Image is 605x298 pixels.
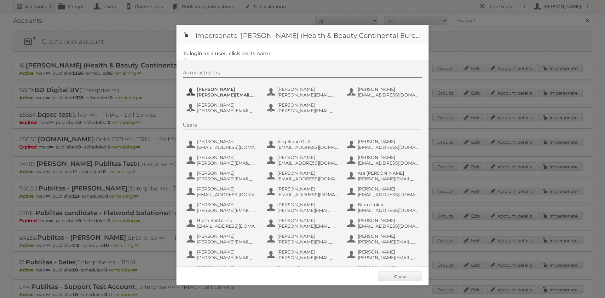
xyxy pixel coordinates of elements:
button: [PERSON_NAME] [EMAIL_ADDRESS][DOMAIN_NAME] [347,154,421,167]
button: [PERSON_NAME] [PERSON_NAME][EMAIL_ADDRESS][DOMAIN_NAME] [266,86,340,98]
span: [PERSON_NAME] [197,186,258,192]
span: [EMAIL_ADDRESS][DOMAIN_NAME] [358,207,419,213]
span: [PERSON_NAME] [358,186,419,192]
span: [PERSON_NAME] [277,155,338,160]
span: [PERSON_NAME][EMAIL_ADDRESS][DOMAIN_NAME] [277,239,338,245]
span: [PERSON_NAME][EMAIL_ADDRESS][DOMAIN_NAME] [197,207,258,213]
button: [PERSON_NAME] [PERSON_NAME][EMAIL_ADDRESS][DOMAIN_NAME] [186,248,260,261]
span: [PERSON_NAME] [197,155,258,160]
button: [PERSON_NAME] [EMAIL_ADDRESS][DOMAIN_NAME] [186,264,260,277]
span: [EMAIL_ADDRESS][DOMAIN_NAME] [197,192,258,197]
span: [PERSON_NAME] [277,202,338,207]
span: [PERSON_NAME][EMAIL_ADDRESS][DOMAIN_NAME] [197,92,258,98]
span: [PERSON_NAME] [358,139,419,144]
span: [PERSON_NAME] [358,265,419,271]
button: [PERSON_NAME] [PERSON_NAME][EMAIL_ADDRESS][DOMAIN_NAME] [186,86,260,98]
span: Bram Fokke [358,202,419,207]
span: [PERSON_NAME] [277,249,338,255]
span: [PERSON_NAME][EMAIL_ADDRESS][DOMAIN_NAME] [197,176,258,182]
button: Ate [PERSON_NAME] [PERSON_NAME][EMAIL_ADDRESS][DOMAIN_NAME] [347,170,421,182]
span: [EMAIL_ADDRESS][DOMAIN_NAME] [277,144,338,150]
button: [PERSON_NAME] [PERSON_NAME][EMAIL_ADDRESS][DOMAIN_NAME] [347,233,421,245]
span: [PERSON_NAME] [197,139,258,144]
span: [PERSON_NAME] [277,86,338,92]
button: [PERSON_NAME] [EMAIL_ADDRESS][DOMAIN_NAME] [266,170,340,182]
span: [EMAIL_ADDRESS][DOMAIN_NAME] [277,160,338,166]
span: [PERSON_NAME] [197,233,258,239]
h1: Impersonate '[PERSON_NAME] (Health & Beauty Continental Europe) B.V.' [176,25,429,44]
span: [PERSON_NAME][EMAIL_ADDRESS][DOMAIN_NAME] [358,239,419,245]
button: [PERSON_NAME] [PERSON_NAME][EMAIL_ADDRESS][DOMAIN_NAME] [347,248,421,261]
span: [PERSON_NAME][EMAIL_ADDRESS][DOMAIN_NAME] [358,255,419,260]
span: [PERSON_NAME] [277,186,338,192]
span: [PERSON_NAME][EMAIL_ADDRESS][DOMAIN_NAME] [197,239,258,245]
span: [PERSON_NAME] [197,265,258,271]
span: [PERSON_NAME][EMAIL_ADDRESS][DOMAIN_NAME] [277,255,338,260]
span: [EMAIL_ADDRESS][DOMAIN_NAME] [358,223,419,229]
button: [PERSON_NAME] [PERSON_NAME][EMAIL_ADDRESS][DOMAIN_NAME] [347,264,421,277]
div: Users [183,122,422,130]
button: [PERSON_NAME] [EMAIL_ADDRESS][DOMAIN_NAME] [347,217,421,230]
span: Danique Bats [277,265,338,271]
span: [PERSON_NAME][EMAIL_ADDRESS][DOMAIN_NAME] [197,108,258,114]
span: [EMAIL_ADDRESS][DOMAIN_NAME] [277,192,338,197]
span: [PERSON_NAME] [197,86,258,92]
span: [PERSON_NAME] [197,170,258,176]
span: [EMAIL_ADDRESS][DOMAIN_NAME] [358,192,419,197]
button: [PERSON_NAME] [PERSON_NAME][EMAIL_ADDRESS][DOMAIN_NAME] [186,102,260,114]
button: [PERSON_NAME] [EMAIL_ADDRESS][DOMAIN_NAME] [347,138,421,151]
span: [PERSON_NAME] [358,218,419,223]
span: [PERSON_NAME][EMAIL_ADDRESS][DOMAIN_NAME] [277,207,338,213]
span: [PERSON_NAME] [358,86,419,92]
span: [EMAIL_ADDRESS][DOMAIN_NAME] [358,144,419,150]
span: [EMAIL_ADDRESS][DOMAIN_NAME] [277,176,338,182]
button: [PERSON_NAME] [PERSON_NAME][EMAIL_ADDRESS][DOMAIN_NAME] [186,170,260,182]
span: [PERSON_NAME] [358,233,419,239]
span: [PERSON_NAME] [197,249,258,255]
span: [PERSON_NAME][EMAIL_ADDRESS][DOMAIN_NAME] [197,255,258,260]
span: Ate [PERSON_NAME] [358,170,419,176]
span: [PERSON_NAME][EMAIL_ADDRESS][DOMAIN_NAME] [358,176,419,182]
button: [PERSON_NAME] [EMAIL_ADDRESS][DOMAIN_NAME] [347,86,421,98]
span: [PERSON_NAME][EMAIL_ADDRESS][DOMAIN_NAME] [197,160,258,166]
span: Bram Santbrink [197,218,258,223]
a: Close [378,272,422,281]
span: [PERSON_NAME][EMAIL_ADDRESS][DOMAIN_NAME] [277,223,338,229]
button: [PERSON_NAME] [EMAIL_ADDRESS][DOMAIN_NAME] [266,185,340,198]
button: [PERSON_NAME] [PERSON_NAME][EMAIL_ADDRESS][DOMAIN_NAME] [266,233,340,245]
button: [PERSON_NAME] [PERSON_NAME][EMAIL_ADDRESS][DOMAIN_NAME] [186,154,260,167]
span: [EMAIL_ADDRESS][DOMAIN_NAME] [197,144,258,150]
span: [PERSON_NAME][EMAIL_ADDRESS][DOMAIN_NAME] [277,92,338,98]
button: [PERSON_NAME] [EMAIL_ADDRESS][DOMAIN_NAME] [266,154,340,167]
span: [PERSON_NAME] [277,233,338,239]
span: [PERSON_NAME] [277,170,338,176]
span: [PERSON_NAME] [277,218,338,223]
span: [EMAIL_ADDRESS][DOMAIN_NAME] [358,160,419,166]
span: [PERSON_NAME] [277,102,338,108]
button: [PERSON_NAME] [PERSON_NAME][EMAIL_ADDRESS][DOMAIN_NAME] [266,201,340,214]
button: [PERSON_NAME] [EMAIL_ADDRESS][DOMAIN_NAME] [186,185,260,198]
button: [PERSON_NAME] [PERSON_NAME][EMAIL_ADDRESS][DOMAIN_NAME] [266,248,340,261]
span: [PERSON_NAME] [197,102,258,108]
button: Danique Bats [EMAIL_ADDRESS][DOMAIN_NAME] [266,264,340,277]
legend: To login as a user, click on its name [183,50,272,56]
span: [PERSON_NAME] [358,249,419,255]
button: [PERSON_NAME] [EMAIL_ADDRESS][DOMAIN_NAME] [347,185,421,198]
span: [PERSON_NAME][EMAIL_ADDRESS][DOMAIN_NAME] [277,108,338,114]
button: [PERSON_NAME] [PERSON_NAME][EMAIL_ADDRESS][DOMAIN_NAME] [186,201,260,214]
span: [EMAIL_ADDRESS][DOMAIN_NAME] [358,92,419,98]
button: [PERSON_NAME] [PERSON_NAME][EMAIL_ADDRESS][DOMAIN_NAME] [186,233,260,245]
span: Angelique Grift [277,139,338,144]
div: Administrators [183,70,422,78]
button: [PERSON_NAME] [PERSON_NAME][EMAIL_ADDRESS][DOMAIN_NAME] [266,217,340,230]
button: [PERSON_NAME] [EMAIL_ADDRESS][DOMAIN_NAME] [186,138,260,151]
span: [EMAIL_ADDRESS][DOMAIN_NAME] [197,223,258,229]
span: [PERSON_NAME] [358,155,419,160]
button: [PERSON_NAME] [PERSON_NAME][EMAIL_ADDRESS][DOMAIN_NAME] [266,102,340,114]
button: Angelique Grift [EMAIL_ADDRESS][DOMAIN_NAME] [266,138,340,151]
button: Bram Santbrink [EMAIL_ADDRESS][DOMAIN_NAME] [186,217,260,230]
button: Bram Fokke [EMAIL_ADDRESS][DOMAIN_NAME] [347,201,421,214]
span: [PERSON_NAME] [197,202,258,207]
